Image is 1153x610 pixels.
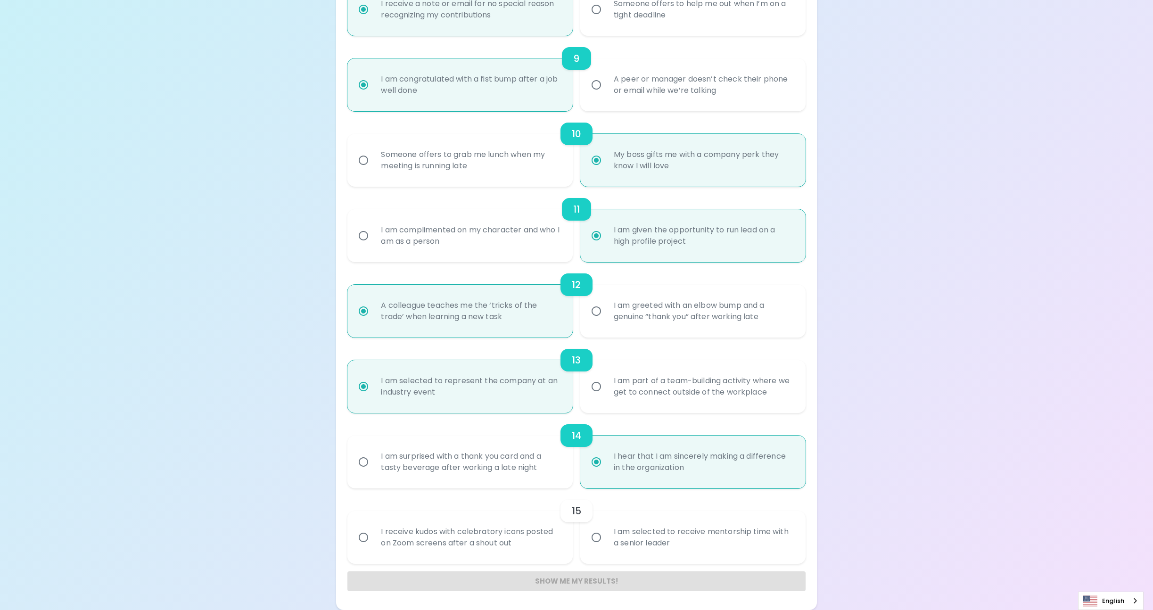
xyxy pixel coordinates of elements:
div: choice-group-check [347,488,805,564]
div: A colleague teaches me the ‘tricks of the trade’ when learning a new task [373,289,568,334]
div: choice-group-check [347,187,805,262]
div: I am complimented on my character and who I am as a person [373,213,568,258]
a: English [1079,592,1143,610]
div: I am selected to receive mentorship time with a senior leader [606,515,800,560]
div: I am part of a team-building activity where we get to connect outside of the workplace [606,364,800,409]
div: I am surprised with a thank you card and a tasty beverage after working a late night [373,439,568,485]
h6: 12 [572,277,581,292]
div: I am given the opportunity to run lead on a high profile project [606,213,800,258]
div: I am greeted with an elbow bump and a genuine “thank you” after working late [606,289,800,334]
h6: 10 [572,126,581,141]
div: choice-group-check [347,36,805,111]
div: choice-group-check [347,111,805,187]
h6: 15 [572,503,581,519]
h6: 13 [572,353,581,368]
div: Someone offers to grab me lunch when my meeting is running late [373,138,568,183]
h6: 9 [573,51,579,66]
div: My boss gifts me with a company perk they know I will love [606,138,800,183]
h6: 11 [573,202,580,217]
div: I hear that I am sincerely making a difference in the organization [606,439,800,485]
div: I am congratulated with a fist bump after a job well done [373,62,568,107]
div: A peer or manager doesn’t check their phone or email while we’re talking [606,62,800,107]
h6: 14 [572,428,581,443]
div: choice-group-check [347,413,805,488]
aside: Language selected: English [1078,592,1144,610]
div: choice-group-check [347,262,805,338]
div: I receive kudos with celebratory icons posted on Zoom screens after a shout out [373,515,568,560]
div: I am selected to represent the company at an industry event [373,364,568,409]
div: choice-group-check [347,338,805,413]
div: Language [1078,592,1144,610]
